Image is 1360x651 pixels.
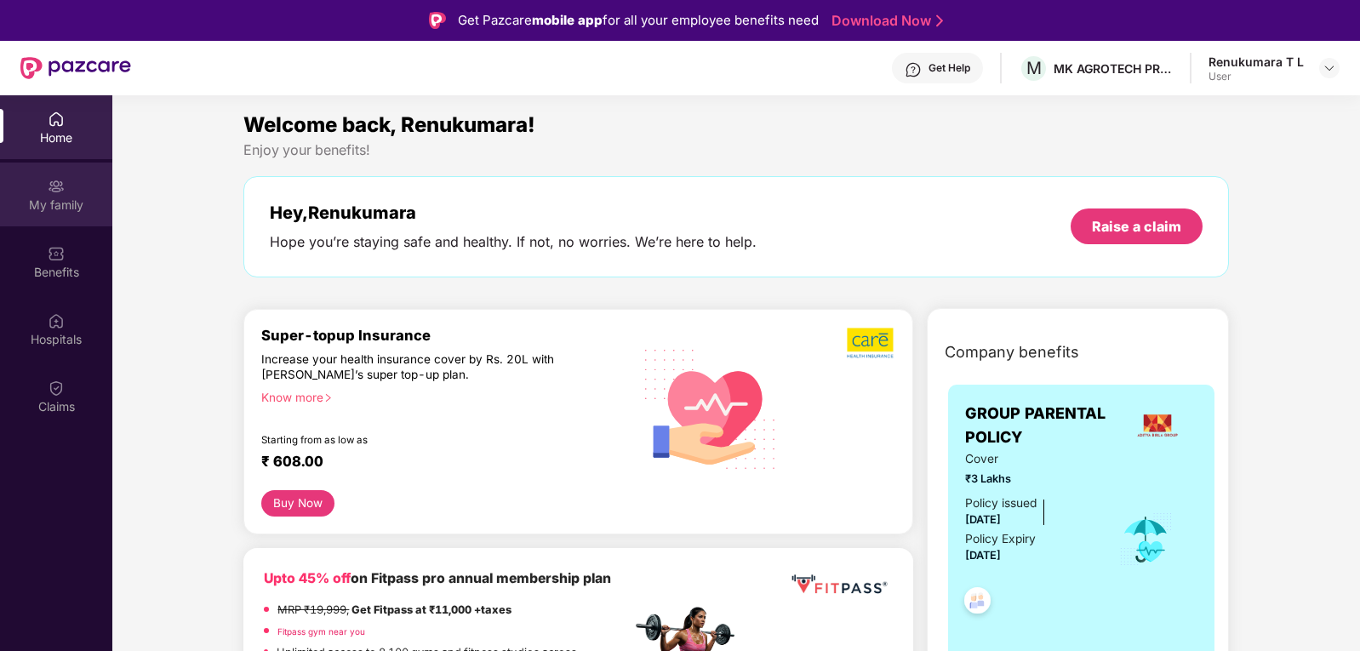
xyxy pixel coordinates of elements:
[847,327,895,359] img: b5dec4f62d2307b9de63beb79f102df3.png
[965,513,1001,526] span: [DATE]
[261,453,614,473] div: ₹ 608.00
[831,12,938,30] a: Download Now
[532,12,603,28] strong: mobile app
[264,570,351,586] b: Upto 45% off
[261,351,557,382] div: Increase your health insurance cover by Rs. 20L with [PERSON_NAME]’s super top-up plan.
[261,490,334,517] button: Buy Now
[965,549,1001,562] span: [DATE]
[261,327,631,344] div: Super-topup Insurance
[323,393,333,403] span: right
[788,568,890,600] img: fppp.png
[1092,217,1181,236] div: Raise a claim
[264,570,611,586] b: on Fitpass pro annual membership plan
[261,390,620,402] div: Know more
[48,178,65,195] img: svg+xml;base64,PHN2ZyB3aWR0aD0iMjAiIGhlaWdodD0iMjAiIHZpZXdCb3g9IjAgMCAyMCAyMCIgZmlsbD0ibm9uZSIgeG...
[1323,61,1336,75] img: svg+xml;base64,PHN2ZyBpZD0iRHJvcGRvd24tMzJ4MzIiIHhtbG5zPSJodHRwOi8vd3d3LnczLm9yZy8yMDAwL3N2ZyIgd2...
[20,57,131,79] img: New Pazcare Logo
[965,402,1118,450] span: GROUP PARENTAL POLICY
[1209,70,1304,83] div: User
[1054,60,1173,77] div: MK AGROTECH PRIVATE LIMITED
[957,582,998,624] img: svg+xml;base64,PHN2ZyB4bWxucz0iaHR0cDovL3d3dy53My5vcmcvMjAwMC9zdmciIHdpZHRoPSI0OC45NDMiIGhlaWdodD...
[48,245,65,262] img: svg+xml;base64,PHN2ZyBpZD0iQmVuZWZpdHMiIHhtbG5zPSJodHRwOi8vd3d3LnczLm9yZy8yMDAwL3N2ZyIgd2lkdGg9Ij...
[905,61,922,78] img: svg+xml;base64,PHN2ZyBpZD0iSGVscC0zMngzMiIgeG1sbnM9Imh0dHA6Ly93d3cudzMub3JnLzIwMDAvc3ZnIiB3aWR0aD...
[243,112,535,137] span: Welcome back, Renukumara!
[965,471,1095,488] span: ₹3 Lakhs
[1118,511,1174,568] img: icon
[270,233,757,251] div: Hope you’re staying safe and healthy. If not, no worries. We’re here to help.
[1134,403,1180,448] img: insurerLogo
[48,111,65,128] img: svg+xml;base64,PHN2ZyBpZD0iSG9tZSIgeG1sbnM9Imh0dHA6Ly93d3cudzMub3JnLzIwMDAvc3ZnIiB3aWR0aD0iMjAiIG...
[965,530,1036,549] div: Policy Expiry
[243,141,1228,159] div: Enjoy your benefits!
[48,380,65,397] img: svg+xml;base64,PHN2ZyBpZD0iQ2xhaW0iIHhtbG5zPSJodHRwOi8vd3d3LnczLm9yZy8yMDAwL3N2ZyIgd2lkdGg9IjIwIi...
[270,203,757,223] div: Hey, Renukumara
[929,61,970,75] div: Get Help
[631,328,790,488] img: svg+xml;base64,PHN2ZyB4bWxucz0iaHR0cDovL3d3dy53My5vcmcvMjAwMC9zdmciIHhtbG5zOnhsaW5rPSJodHRwOi8vd3...
[1026,58,1042,78] span: M
[48,312,65,329] img: svg+xml;base64,PHN2ZyBpZD0iSG9zcGl0YWxzIiB4bWxucz0iaHR0cDovL3d3dy53My5vcmcvMjAwMC9zdmciIHdpZHRoPS...
[351,603,511,616] strong: Get Fitpass at ₹11,000 +taxes
[261,434,558,446] div: Starting from as low as
[277,626,365,637] a: Fitpass gym near you
[965,450,1095,469] span: Cover
[458,10,819,31] div: Get Pazcare for all your employee benefits need
[429,12,446,29] img: Logo
[936,12,943,30] img: Stroke
[1209,54,1304,70] div: Renukumara T L
[277,603,349,616] del: MRP ₹19,999,
[965,494,1037,513] div: Policy issued
[945,340,1079,364] span: Company benefits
